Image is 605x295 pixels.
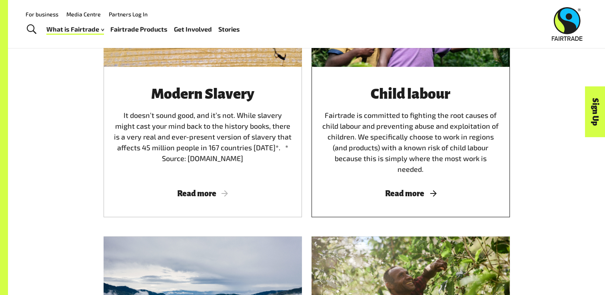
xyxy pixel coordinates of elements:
[174,24,212,35] a: Get Involved
[46,24,104,35] a: What is Fairtrade
[113,189,292,198] span: Read more
[113,86,292,102] h3: Modern Slavery
[321,189,500,198] span: Read more
[113,86,292,175] div: It doesn’t sound good, and it’s not. While slavery might cast your mind back to the history books...
[22,20,41,40] a: Toggle Search
[321,86,500,175] div: Fairtrade is committed to fighting the root causes of child labour and preventing abuse and explo...
[66,11,101,18] a: Media Centre
[552,7,583,41] img: Fairtrade Australia New Zealand logo
[26,11,58,18] a: For business
[110,24,168,35] a: Fairtrade Products
[218,24,240,35] a: Stories
[109,11,148,18] a: Partners Log In
[321,86,500,102] h3: Child labour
